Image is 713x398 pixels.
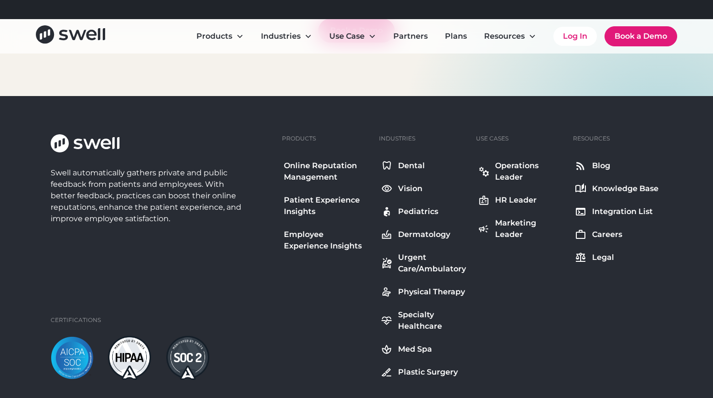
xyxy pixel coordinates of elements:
[379,365,468,380] a: Plastic Surgery
[196,31,232,42] div: Products
[573,227,660,242] a: Careers
[592,206,653,217] div: Integration List
[282,227,371,254] a: Employee Experience Insights
[495,217,563,240] div: Marketing Leader
[284,229,369,252] div: Employee Experience Insights
[592,183,659,194] div: Knowledge Base
[166,336,209,380] img: soc2-dark.png
[398,309,466,332] div: Specialty Healthcare
[282,158,371,185] a: Online Reputation Management
[398,229,450,240] div: Dermatology
[476,215,565,242] a: Marketing Leader
[605,26,677,46] a: Book a Demo
[592,160,610,172] div: Blog
[573,134,610,143] div: Resources
[379,158,468,173] a: Dental
[189,27,251,46] div: Products
[476,158,565,185] a: Operations Leader
[386,27,435,46] a: Partners
[495,160,563,183] div: Operations Leader
[398,286,465,298] div: Physical Therapy
[573,158,660,173] a: Blog
[108,336,151,380] img: hipaa-light.png
[379,227,468,242] a: Dermatology
[573,204,660,219] a: Integration List
[282,134,316,143] div: Products
[379,134,415,143] div: Industries
[398,252,466,275] div: Urgent Care/Ambulatory
[592,252,614,263] div: Legal
[51,167,246,225] div: Swell automatically gathers private and public feedback from patients and employees. With better ...
[379,204,468,219] a: Pediatrics
[284,160,369,183] div: Online Reputation Management
[36,25,105,47] a: home
[284,194,369,217] div: Patient Experience Insights
[495,194,537,206] div: HR Leader
[51,316,101,324] div: Certifications
[322,27,384,46] div: Use Case
[398,344,432,355] div: Med Spa
[379,284,468,300] a: Physical Therapy
[398,206,438,217] div: Pediatrics
[253,27,320,46] div: Industries
[398,160,425,172] div: Dental
[592,229,622,240] div: Careers
[573,181,660,196] a: Knowledge Base
[379,181,468,196] a: Vision
[573,250,660,265] a: Legal
[379,250,468,277] a: Urgent Care/Ambulatory
[398,183,422,194] div: Vision
[476,193,565,208] a: HR Leader
[379,307,468,334] a: Specialty Healthcare
[329,31,365,42] div: Use Case
[553,27,597,46] a: Log In
[398,366,458,378] div: Plastic Surgery
[261,31,301,42] div: Industries
[437,27,475,46] a: Plans
[379,342,468,357] a: Med Spa
[476,27,544,46] div: Resources
[476,134,508,143] div: Use Cases
[282,193,371,219] a: Patient Experience Insights
[484,31,525,42] div: Resources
